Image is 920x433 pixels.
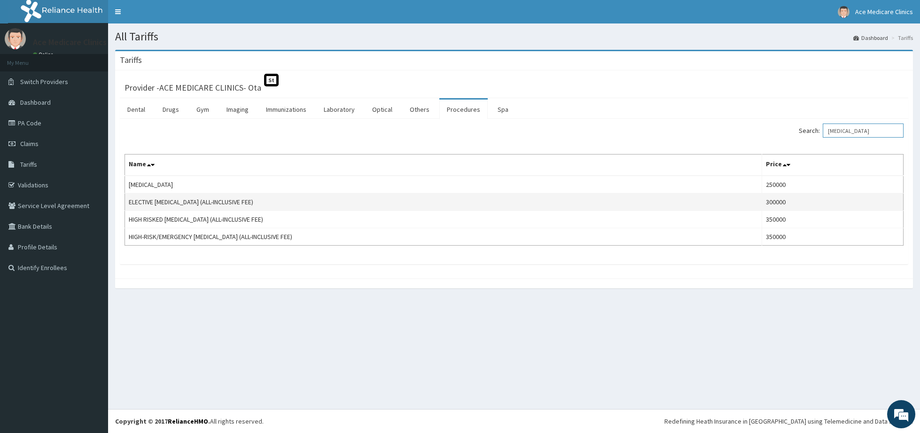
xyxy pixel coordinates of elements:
span: Tariffs [20,160,37,169]
td: 300000 [762,193,904,211]
input: Search: [823,124,904,138]
a: Optical [365,100,400,119]
a: Immunizations [258,100,314,119]
th: Name [125,155,762,176]
p: Ace Medicare Clinics [33,38,107,46]
footer: All rights reserved. [108,409,920,433]
span: We're online! [55,118,130,213]
a: Dental [120,100,153,119]
span: Ace Medicare Clinics [855,8,913,16]
li: Tariffs [889,34,913,42]
div: Minimize live chat window [154,5,177,27]
a: Others [402,100,437,119]
textarea: Type your message and hit 'Enter' [5,256,179,289]
img: d_794563401_company_1708531726252_794563401 [17,47,38,70]
td: 350000 [762,211,904,228]
td: ELECTIVE [MEDICAL_DATA] (ALL-INCLUSIVE FEE) [125,193,762,211]
label: Search: [799,124,904,138]
a: Drugs [155,100,187,119]
a: RelianceHMO [168,417,208,425]
td: 350000 [762,228,904,246]
td: [MEDICAL_DATA] [125,176,762,193]
td: HIGH-RISK/EMERGENCY [MEDICAL_DATA] (ALL-INCLUSIVE FEE) [125,228,762,246]
span: Dashboard [20,98,51,107]
h3: Provider - ACE MEDICARE CLINICS- Ota [125,84,261,92]
td: HIGH RISKED [MEDICAL_DATA] (ALL-INCLUSIVE FEE) [125,211,762,228]
strong: Copyright © 2017 . [115,417,210,425]
th: Price [762,155,904,176]
div: Redefining Heath Insurance in [GEOGRAPHIC_DATA] using Telemedicine and Data Science! [664,417,913,426]
a: Spa [490,100,516,119]
h3: Tariffs [120,56,142,64]
a: Gym [189,100,217,119]
img: User Image [5,28,26,49]
a: Dashboard [853,34,888,42]
a: Online [33,51,55,58]
span: St [264,74,279,86]
td: 250000 [762,176,904,193]
a: Laboratory [316,100,362,119]
span: Switch Providers [20,77,68,86]
div: Chat with us now [49,53,158,65]
h1: All Tariffs [115,31,913,43]
span: Claims [20,139,39,148]
a: Imaging [219,100,256,119]
a: Procedures [439,100,488,119]
img: User Image [838,6,850,18]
